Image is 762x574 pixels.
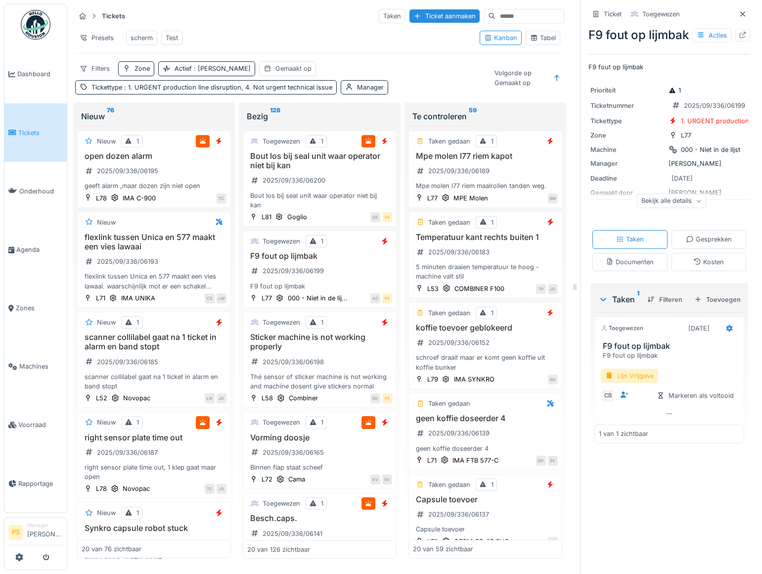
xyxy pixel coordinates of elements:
[136,318,139,327] div: 1
[453,193,488,203] div: MPE Molen
[427,456,437,465] div: L71
[166,33,178,43] div: Test
[263,499,300,508] div: Toegewezen
[263,266,324,276] div: 2025/09/336/06199
[131,33,153,43] div: scherm
[247,514,392,523] h3: Besch.caps.
[263,448,324,457] div: 2025/09/336/06165
[97,318,116,327] div: Nieuw
[247,282,392,291] div: F9 fout op lijmbak
[123,484,150,493] div: Novopac
[82,545,141,554] div: 20 van 76 zichtbaar
[681,131,691,140] div: L77
[598,293,639,305] div: Taken
[590,159,748,168] div: [PERSON_NAME]
[681,145,740,154] div: 000 - Niet in de lijst
[588,26,750,44] div: F9 fout op lijmbak
[672,174,693,183] div: [DATE]
[4,279,67,337] a: Zones
[96,193,107,203] div: L78
[413,495,558,504] h3: Capsule toevoer
[413,151,558,161] h3: Mpe molen l77 riem kapot
[490,66,547,90] div: Volgorde op Gemaakt op
[4,162,67,220] a: Onderhoud
[82,333,226,351] h3: scanner collilabel gaat na 1 ticket in alarm en band stopt
[693,257,724,267] div: Kosten
[82,233,226,251] h3: flexlink tussen Unica en 577 maakt een vies lawaai
[205,293,215,303] div: CS
[27,522,63,529] div: Manager
[428,137,470,146] div: Taken gedaan
[413,181,558,191] div: Mpe molen l77 riem maalrollen tanden weg.
[247,372,392,391] div: Thé sensor of sticker machine is not working and machine dosent give stickers normal
[548,375,558,384] div: NV
[370,393,380,403] div: ED
[382,475,392,484] div: SV
[263,318,300,327] div: Toegewezen
[247,545,310,554] div: 20 van 126 zichtbaar
[217,293,226,303] div: LM
[321,418,323,427] div: 1
[82,524,226,533] h3: Synkro capsule robot stuck
[4,220,67,279] a: Agenda
[454,284,504,293] div: COMBINER F100
[175,64,251,73] div: Actief
[263,176,325,185] div: 2025/09/336/06200
[491,308,493,318] div: 1
[8,525,23,540] li: PS
[96,393,107,403] div: L52
[601,389,615,403] div: CB
[413,323,558,333] h3: koffie toevoer geblokeerd
[469,110,477,122] sup: 59
[370,475,380,484] div: KV
[75,31,118,45] div: Presets
[428,218,470,227] div: Taken gedaan
[690,293,745,306] div: Toevoegen
[692,28,731,43] div: Acties
[428,247,490,257] div: 2025/09/336/06183
[413,262,558,281] div: 5 minuten draaien temperatuur te hoog - machine valt stil
[97,257,158,266] div: 2025/09/336/06193
[262,475,272,484] div: L72
[590,159,665,168] div: Manager
[484,33,517,43] div: Kanban
[97,508,116,518] div: Nieuw
[548,284,558,294] div: JD
[413,545,473,554] div: 20 van 59 zichtbaar
[637,194,706,208] div: Bekijk alle details
[669,86,681,95] div: 1
[263,237,300,246] div: Toegewezen
[413,444,558,453] div: geen koffie doseerder 4
[16,303,63,313] span: Zones
[270,110,280,122] sup: 126
[427,284,439,293] div: L53
[428,510,489,519] div: 2025/09/336/06137
[8,522,63,545] a: PS Manager[PERSON_NAME]
[18,420,63,430] span: Voorraad
[136,508,139,518] div: 1
[604,9,622,19] div: Ticket
[91,83,332,92] div: Tickettype
[548,456,558,466] div: SV
[19,362,63,371] span: Machines
[590,101,665,110] div: Ticketnummer
[288,475,305,484] div: Cama
[217,193,226,203] div: TC
[263,529,322,538] div: 2025/09/336/06141
[428,338,490,347] div: 2025/09/336/06152
[357,83,384,92] div: Manager
[136,418,139,427] div: 1
[642,9,680,19] div: Toegewezen
[428,480,470,489] div: Taken gedaan
[413,414,558,423] h3: geen koffie doseerder 4
[121,293,155,303] div: IMA UNIKA
[262,293,272,303] div: L77
[205,484,215,494] div: TC
[686,235,732,244] div: Gesprekken
[590,131,665,140] div: Zone
[428,166,490,176] div: 2025/09/336/06189
[97,538,158,548] div: 2025/09/336/06196
[247,251,392,261] h3: F9 fout op lijmbak
[321,137,323,146] div: 1
[192,65,251,72] span: : [PERSON_NAME]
